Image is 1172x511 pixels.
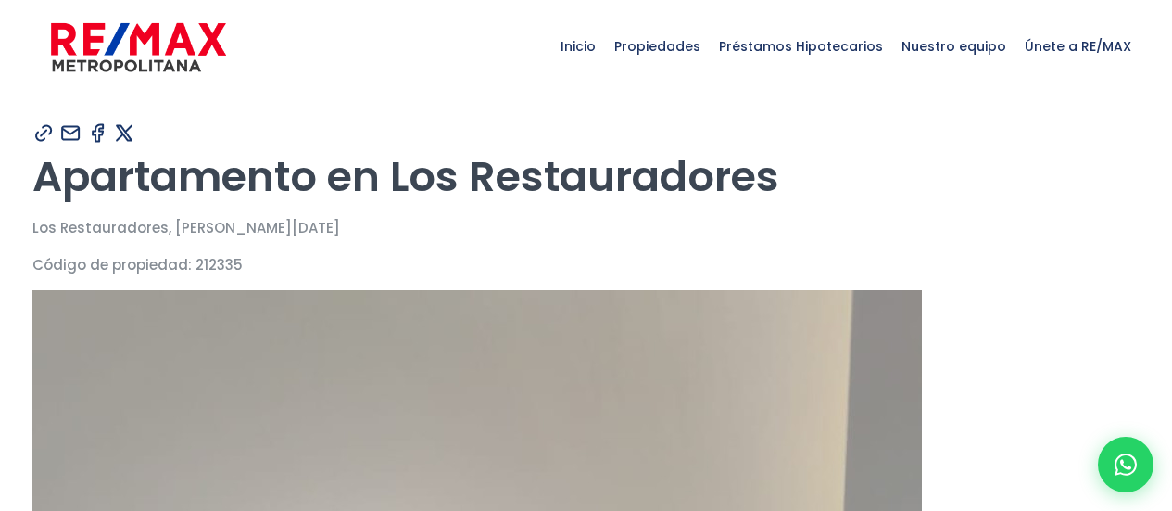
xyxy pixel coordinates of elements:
[32,255,192,275] span: Código de propiedad:
[892,19,1015,74] span: Nuestro equipo
[605,19,710,74] span: Propiedades
[1015,19,1140,74] span: Únete a RE/MAX
[195,255,243,275] span: 212335
[86,121,109,145] img: Compartir
[551,19,605,74] span: Inicio
[32,151,1140,202] h1: Apartamento en Los Restauradores
[113,121,136,145] img: Compartir
[710,19,892,74] span: Préstamos Hipotecarios
[32,216,1140,239] p: Los Restauradores, [PERSON_NAME][DATE]
[51,19,226,75] img: remax-metropolitana-logo
[32,121,56,145] img: Compartir
[59,121,82,145] img: Compartir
